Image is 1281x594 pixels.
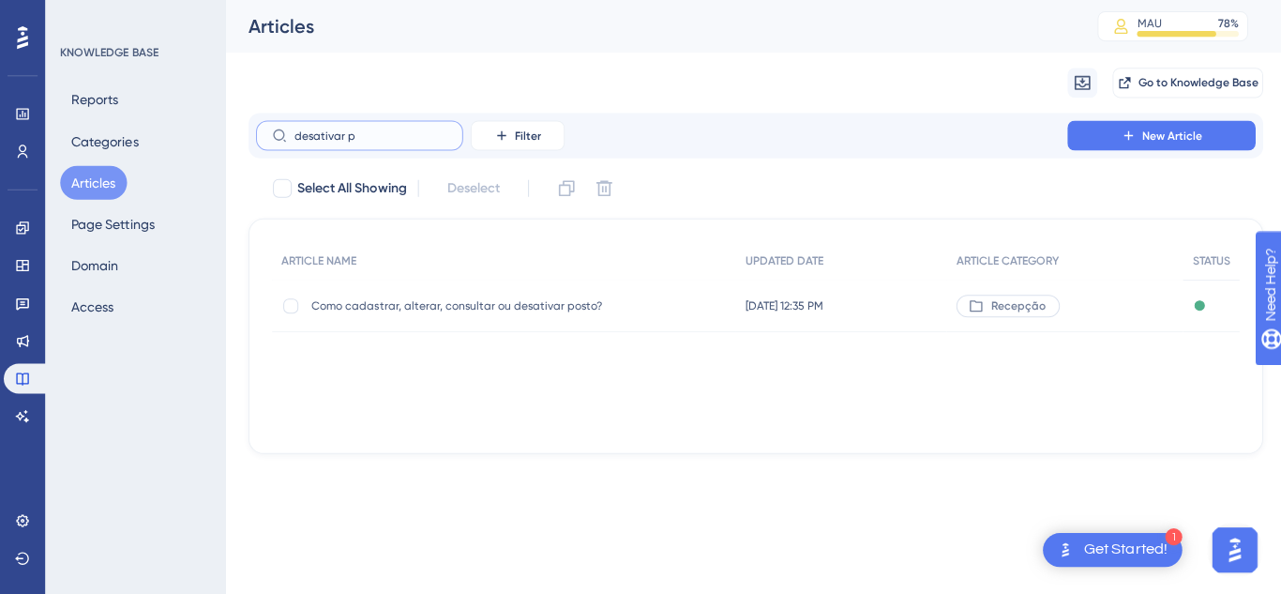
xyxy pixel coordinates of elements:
span: STATUS [1188,252,1226,267]
span: Need Help? [44,5,117,27]
span: Select All Showing [296,176,405,199]
button: Access [60,289,125,323]
button: Domain [60,248,129,282]
button: Deselect [429,171,515,205]
div: 1 [1161,526,1178,543]
span: Deselect [445,176,498,199]
img: launcher-image-alternative-text [1050,537,1073,559]
span: ARTICLE NAME [280,252,355,267]
span: Recepção [987,297,1042,312]
div: 78 % [1213,16,1234,31]
iframe: UserGuiding AI Assistant Launcher [1202,520,1258,576]
span: New Article [1138,128,1198,143]
div: KNOWLEDGE BASE [60,45,158,60]
button: Articles [60,165,127,199]
span: ARTICLE CATEGORY [953,252,1055,267]
span: [DATE] 12:35 PM [743,297,821,312]
span: Go to Knowledge Base [1134,75,1254,90]
span: Como cadastrar, alterar, consultar ou desativar posto? [310,297,610,312]
input: Search [294,129,445,142]
span: Filter [513,128,539,143]
div: Get Started! [1080,538,1163,558]
button: New Article [1063,120,1251,150]
button: Reports [60,83,129,116]
div: Articles [248,13,1047,39]
div: MAU [1133,16,1157,31]
button: Filter [469,120,563,150]
span: UPDATED DATE [743,252,821,267]
button: Go to Knowledge Base [1108,68,1258,98]
div: Open Get Started! checklist, remaining modules: 1 [1039,531,1178,565]
button: Page Settings [60,206,165,240]
button: Categories [60,124,149,158]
